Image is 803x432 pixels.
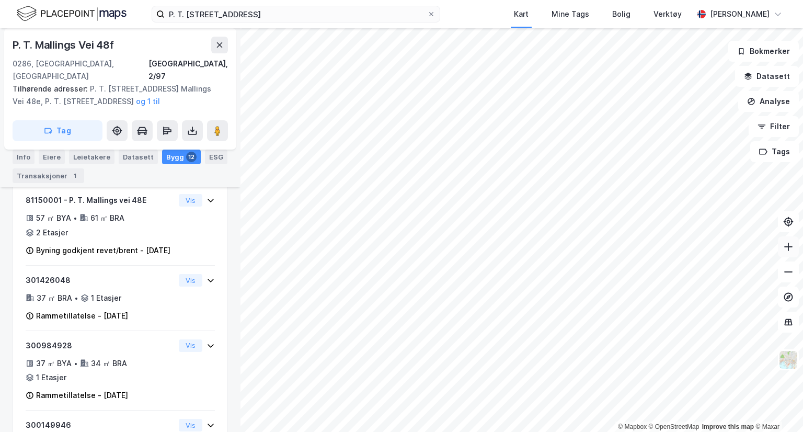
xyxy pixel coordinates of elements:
[69,150,114,164] div: Leietakere
[36,310,128,322] div: Rammetillatelse - [DATE]
[735,66,799,87] button: Datasett
[91,292,121,304] div: 1 Etasjer
[13,168,84,183] div: Transaksjoner
[186,152,197,162] div: 12
[36,371,66,384] div: 1 Etasjer
[751,382,803,432] div: Kontrollprogram for chat
[26,274,175,287] div: 301426048
[710,8,770,20] div: [PERSON_NAME]
[36,244,170,257] div: Byning godkjent revet/brent - [DATE]
[514,8,529,20] div: Kart
[26,339,175,352] div: 300984928
[179,419,202,431] button: Vis
[91,357,127,370] div: 34 ㎡ BRA
[179,339,202,352] button: Vis
[70,170,80,181] div: 1
[649,423,699,430] a: OpenStreetMap
[618,423,647,430] a: Mapbox
[179,274,202,287] button: Vis
[119,150,158,164] div: Datasett
[148,58,228,83] div: [GEOGRAPHIC_DATA], 2/97
[36,226,68,239] div: 2 Etasjer
[728,41,799,62] button: Bokmerker
[13,58,148,83] div: 0286, [GEOGRAPHIC_DATA], [GEOGRAPHIC_DATA]
[750,141,799,162] button: Tags
[179,194,202,207] button: Vis
[552,8,589,20] div: Mine Tags
[37,292,72,304] div: 37 ㎡ BRA
[17,5,127,23] img: logo.f888ab2527a4732fd821a326f86c7f29.svg
[74,359,78,368] div: •
[13,150,35,164] div: Info
[13,83,220,108] div: P. T. [STREET_ADDRESS] Mallings Vei 48e, P. T. [STREET_ADDRESS]
[612,8,630,20] div: Bolig
[751,382,803,432] iframe: Chat Widget
[36,212,71,224] div: 57 ㎡ BYA
[165,6,427,22] input: Søk på adresse, matrikkel, gårdeiere, leietakere eller personer
[702,423,754,430] a: Improve this map
[13,37,116,53] div: P. T. Mallings Vei 48f
[13,120,102,141] button: Tag
[205,150,227,164] div: ESG
[36,357,72,370] div: 37 ㎡ BYA
[39,150,65,164] div: Eiere
[653,8,682,20] div: Verktøy
[749,116,799,137] button: Filter
[90,212,124,224] div: 61 ㎡ BRA
[13,84,90,93] span: Tilhørende adresser:
[738,91,799,112] button: Analyse
[36,389,128,402] div: Rammetillatelse - [DATE]
[26,194,175,207] div: 81150001 - P. T. Mallings vei 48E
[73,214,77,222] div: •
[162,150,201,164] div: Bygg
[74,294,78,302] div: •
[26,419,175,431] div: 300149946
[778,350,798,370] img: Z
